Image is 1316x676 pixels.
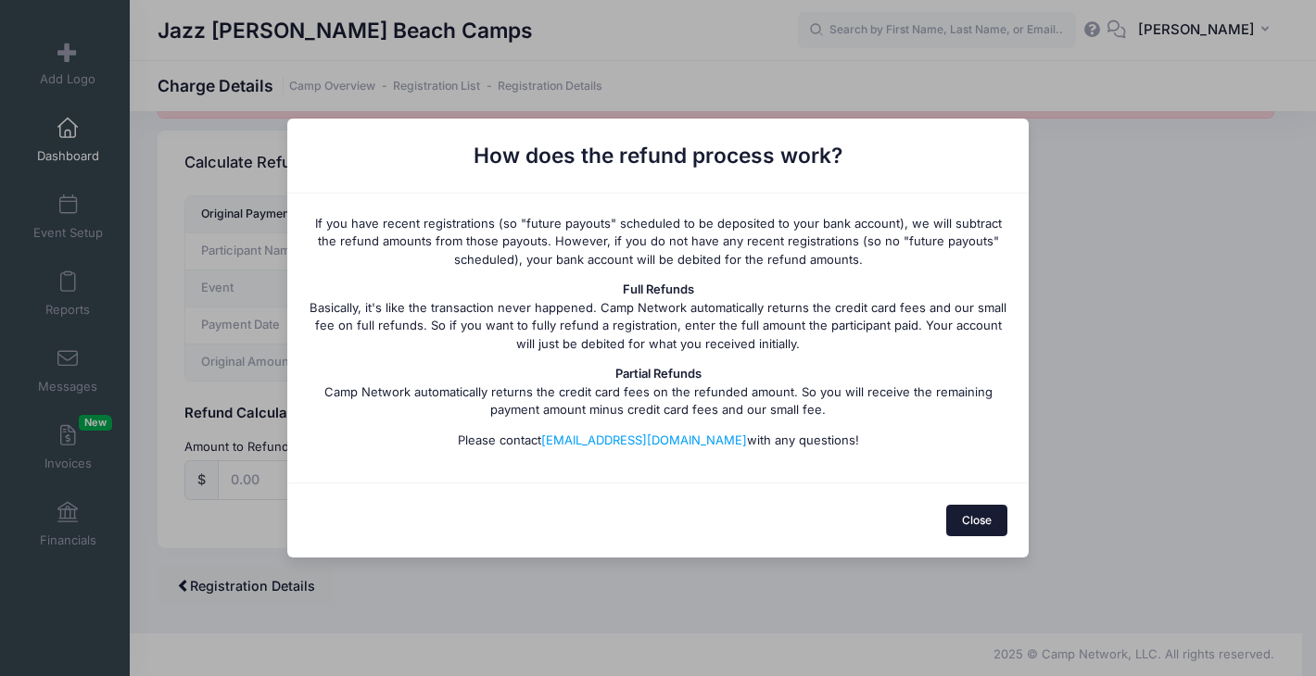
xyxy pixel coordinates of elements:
p: Basically, it's like the transaction never happened. Camp Network automatically returns the credi... [309,281,1008,353]
p: If you have recent registrations (so "future payouts" scheduled to be deposited to your bank acco... [309,215,1008,269]
h1: How does the refund process work? [309,140,1008,171]
p: Camp Network automatically returns the credit card fees on the refunded amount. So you will recei... [309,365,1008,419]
a: [EMAIL_ADDRESS][DOMAIN_NAME] [541,432,747,447]
strong: Partial Refunds [615,366,702,381]
p: Please contact with any questions! [309,432,1008,450]
strong: Full Refunds [623,282,694,296]
button: Close [946,505,1008,536]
